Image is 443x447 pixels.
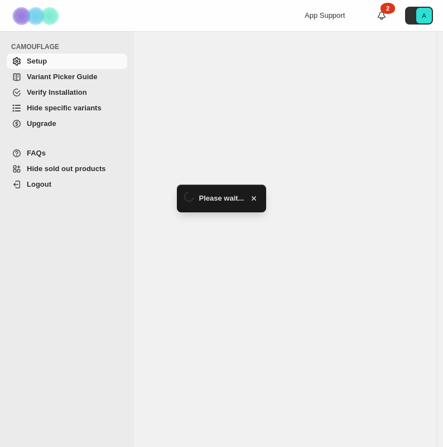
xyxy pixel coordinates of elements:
span: Hide sold out products [27,164,106,173]
span: Please wait... [199,193,244,204]
a: Variant Picker Guide [7,69,127,85]
span: Variant Picker Guide [27,72,97,81]
a: Upgrade [7,116,127,132]
span: Logout [27,180,51,188]
a: Verify Installation [7,85,127,100]
a: Setup [7,54,127,69]
a: 2 [376,10,387,21]
a: Hide specific variants [7,100,127,116]
div: 2 [381,3,395,14]
span: Verify Installation [27,88,87,96]
a: Hide sold out products [7,161,127,177]
a: Logout [7,177,127,192]
text: A [422,12,426,19]
span: App Support [305,11,345,20]
span: FAQs [27,149,46,157]
button: Avatar with initials A [405,7,433,25]
span: Hide specific variants [27,104,102,112]
img: Camouflage [9,1,65,31]
a: FAQs [7,145,127,161]
span: CAMOUFLAGE [11,42,128,51]
span: Setup [27,57,47,65]
span: Upgrade [27,119,56,128]
span: Avatar with initials A [416,8,432,23]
